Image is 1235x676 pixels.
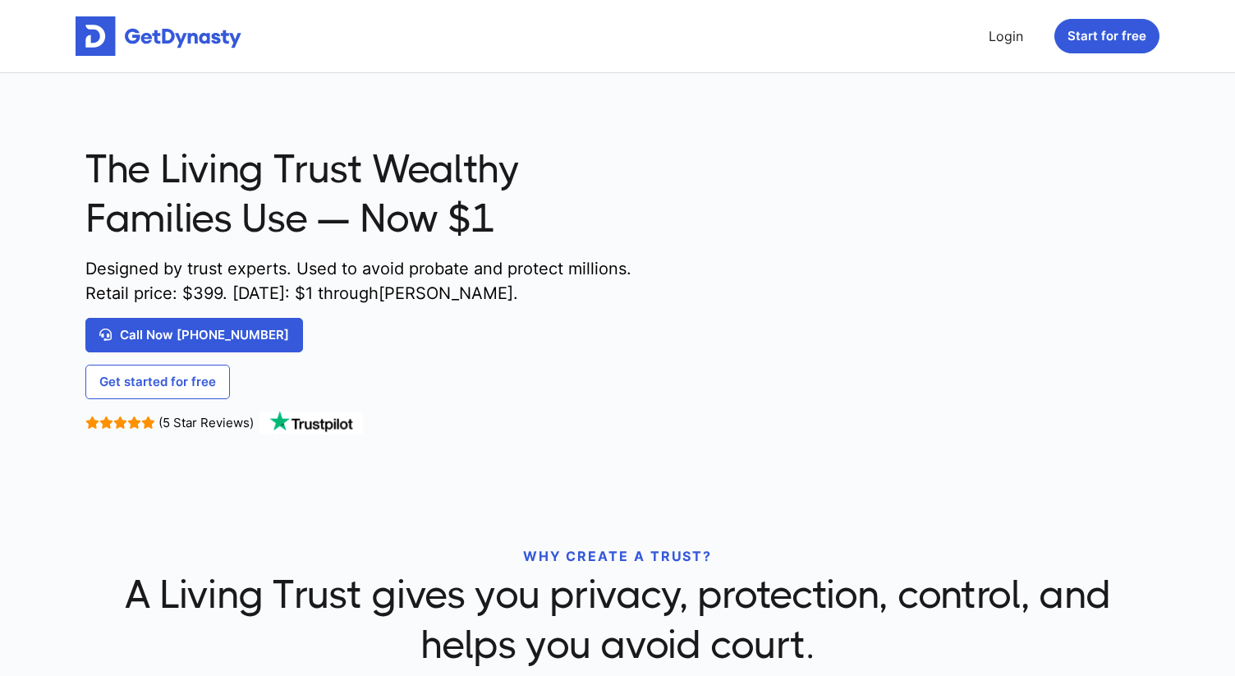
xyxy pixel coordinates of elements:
span: (5 Star Reviews) [158,415,254,430]
span: The Living Trust Wealthy Families Use — Now $1 [85,145,639,244]
img: TrustPilot Logo [258,412,365,435]
a: Login [982,20,1030,53]
p: WHY CREATE A TRUST? [85,546,1150,566]
span: Designed by trust experts. Used to avoid probate and protect millions. Retail price: $ 399 . [DAT... [85,256,639,306]
button: Start for free [1054,19,1159,53]
a: Get started for free [85,365,230,399]
img: trust-on-cellphone [651,114,1162,464]
a: Call Now [PHONE_NUMBER] [85,318,303,352]
img: Get started for free with Dynasty Trust Company [76,16,241,56]
span: A Living Trust gives you privacy, protection, control, and helps you avoid court. [85,570,1150,669]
